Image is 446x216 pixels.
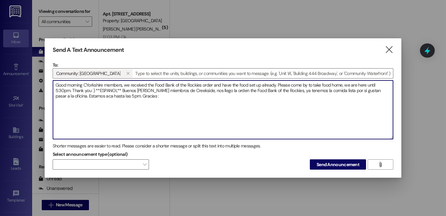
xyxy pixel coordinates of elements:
[53,80,393,139] div: Good morning CYorkshire members, we received the Food Bank of the Rockies order and have the food...
[385,46,393,53] i: 
[317,161,359,168] span: Send Announcement
[123,69,133,78] button: Community: Village of Yorkshire
[53,46,124,54] h3: Send A Text Announcement
[53,62,393,68] p: To:
[53,143,393,149] div: Shorter messages are easier to read. Please consider a shorter message or split this text into mu...
[53,80,393,139] textarea: Good morning CYorkshire members, we received the Food Bank of the Rockies order and have the food...
[133,69,393,78] input: Type to select the units, buildings, or communities you want to message. (e.g. 'Unit 1A', 'Buildi...
[56,69,120,78] span: Community: Village of Yorkshire
[53,149,128,159] label: Select announcement type (optional)
[378,162,383,167] i: 
[126,71,130,76] i: 
[310,159,366,170] button: Send Announcement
